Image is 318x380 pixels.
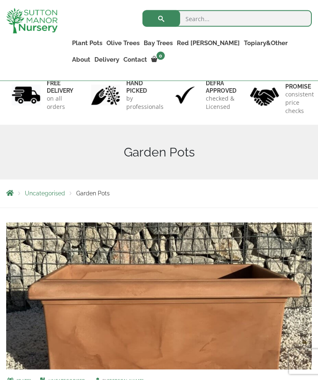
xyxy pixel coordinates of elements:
[175,37,242,49] a: Red [PERSON_NAME]
[12,85,41,106] img: 1.jpg
[6,291,312,299] a: Garden Pots
[149,54,167,65] a: 0
[285,75,314,90] h6: Price promise
[285,90,314,115] p: consistent price checks
[171,85,200,106] img: 3.jpg
[25,190,65,197] a: Uncategorised
[6,223,312,370] img: Garden Pots - IMG 8388 1024x1024 1
[121,54,149,65] a: Contact
[47,79,73,94] h6: FREE DELIVERY
[250,82,279,108] img: 4.jpg
[70,37,104,49] a: Plant Pots
[76,190,110,197] span: Garden Pots
[70,54,92,65] a: About
[47,94,73,111] p: on all orders
[92,54,121,65] a: Delivery
[104,37,142,49] a: Olive Trees
[142,10,312,27] input: Search...
[6,8,58,34] img: logo
[6,145,312,160] h1: Garden Pots
[157,52,165,60] span: 0
[206,79,236,94] h6: Defra approved
[126,94,164,111] p: by professionals
[6,189,312,199] nav: Breadcrumbs
[242,37,290,49] a: Topiary&Other
[91,85,120,106] img: 2.jpg
[142,37,175,49] a: Bay Trees
[126,79,164,94] h6: hand picked
[206,94,236,111] p: checked & Licensed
